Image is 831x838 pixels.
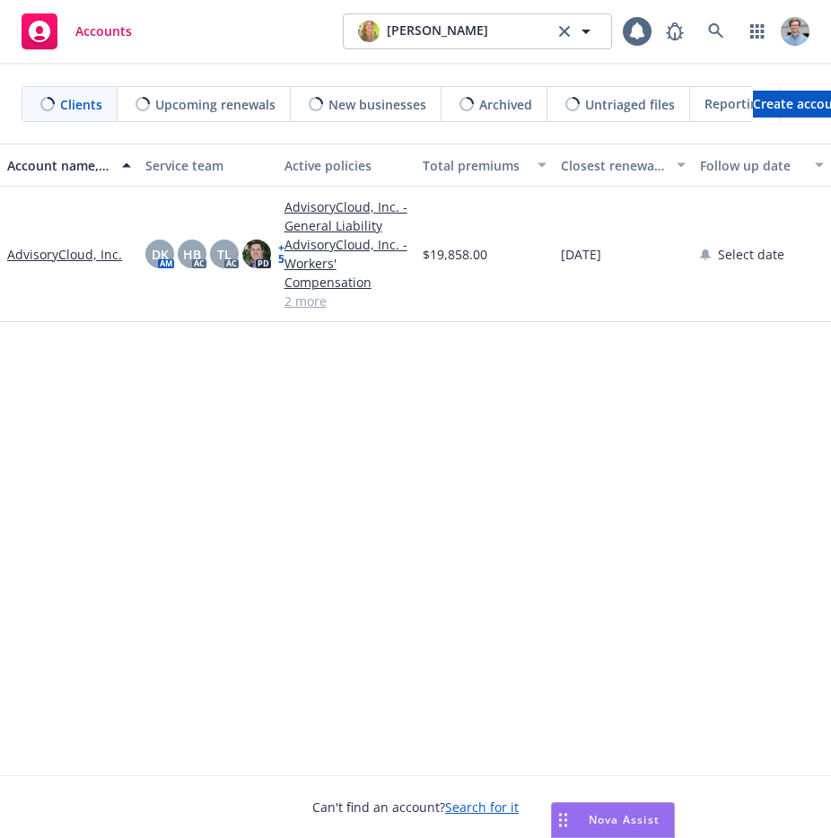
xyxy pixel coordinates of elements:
[693,144,831,187] button: Follow up date
[358,21,380,42] img: photo
[700,156,804,175] div: Follow up date
[739,13,775,49] a: Switch app
[387,21,488,42] span: [PERSON_NAME]
[217,245,232,264] span: TL
[138,144,276,187] button: Service team
[7,245,122,264] a: AdvisoryCloud, Inc.
[14,6,139,57] a: Accounts
[704,94,765,113] span: Reporting
[589,812,660,827] span: Nova Assist
[152,245,169,264] span: DK
[284,156,408,175] div: Active policies
[554,21,575,42] a: clear selection
[145,156,269,175] div: Service team
[585,95,675,114] span: Untriaged files
[7,156,111,175] div: Account name, DBA
[551,802,675,838] button: Nova Assist
[479,95,532,114] span: Archived
[328,95,426,114] span: New businesses
[284,197,408,235] a: AdvisoryCloud, Inc. - General Liability
[552,803,574,837] div: Drag to move
[343,13,612,49] button: photo[PERSON_NAME]clear selection
[277,144,415,187] button: Active policies
[284,292,408,310] a: 2 more
[415,144,554,187] button: Total premiums
[242,240,271,268] img: photo
[445,799,519,816] a: Search for it
[75,24,132,39] span: Accounts
[698,13,734,49] a: Search
[657,13,693,49] a: Report a Bug
[781,17,809,46] img: photo
[155,95,276,114] span: Upcoming renewals
[284,235,408,292] a: AdvisoryCloud, Inc. - Workers' Compensation
[312,798,519,816] span: Can't find an account?
[423,156,527,175] div: Total premiums
[183,245,201,264] span: HB
[278,243,284,265] a: + 5
[423,245,487,264] span: $19,858.00
[554,144,692,187] button: Closest renewal date
[561,245,601,264] span: [DATE]
[561,156,665,175] div: Closest renewal date
[718,245,784,264] span: Select date
[60,95,102,114] span: Clients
